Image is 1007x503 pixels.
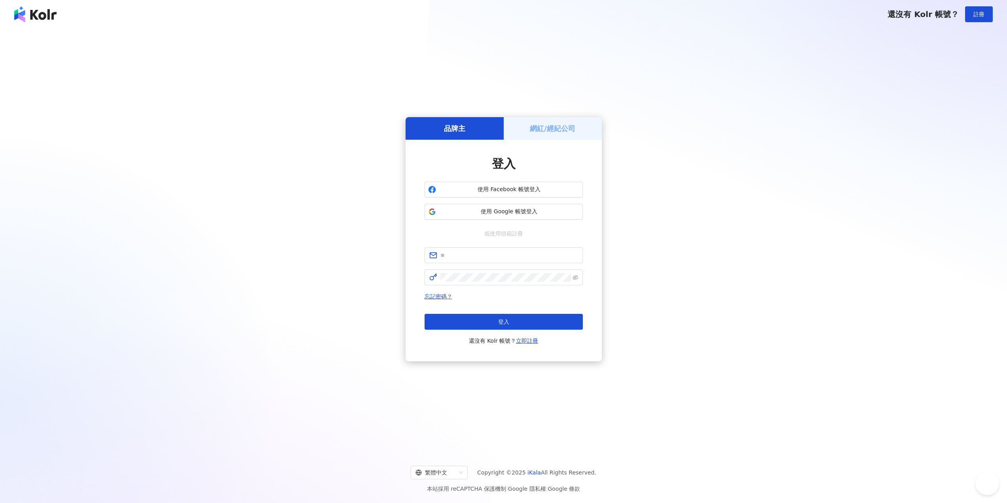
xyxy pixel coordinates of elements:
h5: 網紅/經紀公司 [530,123,575,133]
span: eye-invisible [573,275,578,280]
img: logo [14,6,57,22]
span: 登入 [498,319,509,325]
span: | [506,486,508,492]
button: 使用 Google 帳號登入 [425,204,583,220]
button: 使用 Facebook 帳號登入 [425,182,583,197]
button: 登入 [425,314,583,330]
span: 登入 [492,157,516,171]
span: Copyright © 2025 All Rights Reserved. [477,468,596,477]
a: iKala [527,469,541,476]
a: 立即註冊 [516,338,538,344]
div: 繁體中文 [415,466,456,479]
a: 忘記密碼？ [425,293,452,300]
span: 本站採用 reCAPTCHA 保護機制 [427,484,580,494]
button: 註冊 [965,6,993,22]
h5: 品牌主 [444,123,465,133]
span: 還沒有 Kolr 帳號？ [888,9,959,19]
a: Google 條款 [548,486,580,492]
span: 還沒有 Kolr 帳號？ [469,336,539,345]
span: 註冊 [973,11,984,17]
span: 或使用信箱註冊 [479,229,529,238]
a: Google 隱私權 [508,486,546,492]
iframe: Help Scout Beacon - Open [975,471,999,495]
span: 使用 Google 帳號登入 [439,208,579,216]
span: 使用 Facebook 帳號登入 [439,186,579,194]
span: | [546,486,548,492]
